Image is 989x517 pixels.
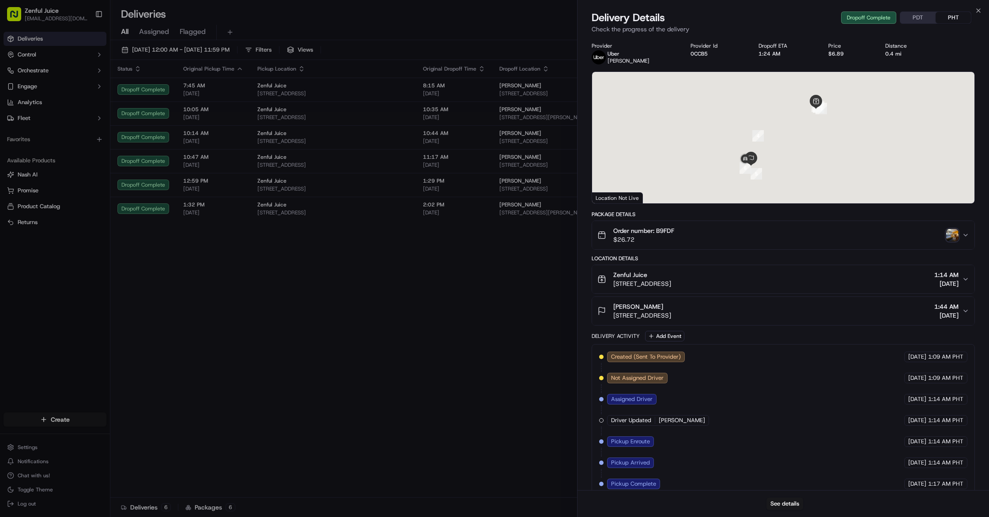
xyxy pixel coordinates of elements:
[611,395,653,403] span: Assigned Driver
[885,42,934,49] div: Distance
[908,395,926,403] span: [DATE]
[611,353,681,361] span: Created (Sent To Provider)
[759,50,814,57] div: 1:24 AM
[611,459,650,467] span: Pickup Arrived
[592,192,643,203] div: Location Not Live
[30,84,145,93] div: Start new chat
[613,311,671,320] span: [STREET_ADDRESS]
[23,57,159,66] input: Got a question? Start typing here...
[815,103,827,114] div: 3
[936,12,971,23] button: PHT
[928,480,963,488] span: 1:17 AM PHT
[934,270,959,279] span: 1:14 AM
[740,162,751,174] div: 6
[613,270,647,279] span: Zenful Juice
[150,87,161,97] button: Start new chat
[9,35,161,49] p: Welcome 👋
[928,438,963,446] span: 1:14 AM PHT
[908,416,926,424] span: [DATE]
[611,480,656,488] span: Pickup Complete
[908,438,926,446] span: [DATE]
[592,297,974,325] button: [PERSON_NAME][STREET_ADDRESS]1:44 AM[DATE]
[592,42,676,49] div: Provider
[83,128,142,137] span: API Documentation
[5,124,71,140] a: 📗Knowledge Base
[659,416,705,424] span: [PERSON_NAME]
[759,42,814,49] div: Dropoff ETA
[9,84,25,100] img: 1736555255976-a54dd68f-1ca7-489b-9aae-adbdc363a1c4
[691,42,744,49] div: Provider Id
[592,221,974,249] button: Order number: B9FDF$26.72photo_proof_of_delivery image
[613,226,674,235] span: Order number: B9FDF
[766,498,803,510] button: See details
[645,331,684,341] button: Add Event
[928,416,963,424] span: 1:14 AM PHT
[592,25,975,34] p: Check the progress of the delivery
[18,128,68,137] span: Knowledge Base
[592,265,974,293] button: Zenful Juice[STREET_ADDRESS]1:14 AM[DATE]
[908,353,926,361] span: [DATE]
[592,255,975,262] div: Location Details
[592,333,640,340] div: Delivery Activity
[592,11,665,25] span: Delivery Details
[934,279,959,288] span: [DATE]
[88,150,107,156] span: Pylon
[813,101,824,113] div: 1
[62,149,107,156] a: Powered byPylon
[613,302,663,311] span: [PERSON_NAME]
[908,480,926,488] span: [DATE]
[592,211,975,218] div: Package Details
[928,353,963,361] span: 1:09 AM PHT
[885,50,934,57] div: 0.4 mi
[908,374,926,382] span: [DATE]
[30,93,112,100] div: We're available if you need us!
[946,229,959,241] img: photo_proof_of_delivery image
[613,279,671,288] span: [STREET_ADDRESS]
[828,42,871,49] div: Price
[752,130,764,142] div: 4
[900,12,936,23] button: PDT
[9,129,16,136] div: 📗
[592,50,606,64] img: uber-new-logo.jpeg
[934,302,959,311] span: 1:44 AM
[611,438,650,446] span: Pickup Enroute
[9,9,26,26] img: Nash
[928,374,963,382] span: 1:09 AM PHT
[751,168,762,180] div: 5
[608,50,649,57] p: Uber
[828,50,871,57] div: $6.89
[613,235,674,244] span: $26.72
[611,416,651,424] span: Driver Updated
[934,311,959,320] span: [DATE]
[608,57,649,64] span: [PERSON_NAME]
[691,50,708,57] button: 0CCB5
[908,459,926,467] span: [DATE]
[928,395,963,403] span: 1:14 AM PHT
[75,129,82,136] div: 💻
[611,374,664,382] span: Not Assigned Driver
[71,124,145,140] a: 💻API Documentation
[928,459,963,467] span: 1:14 AM PHT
